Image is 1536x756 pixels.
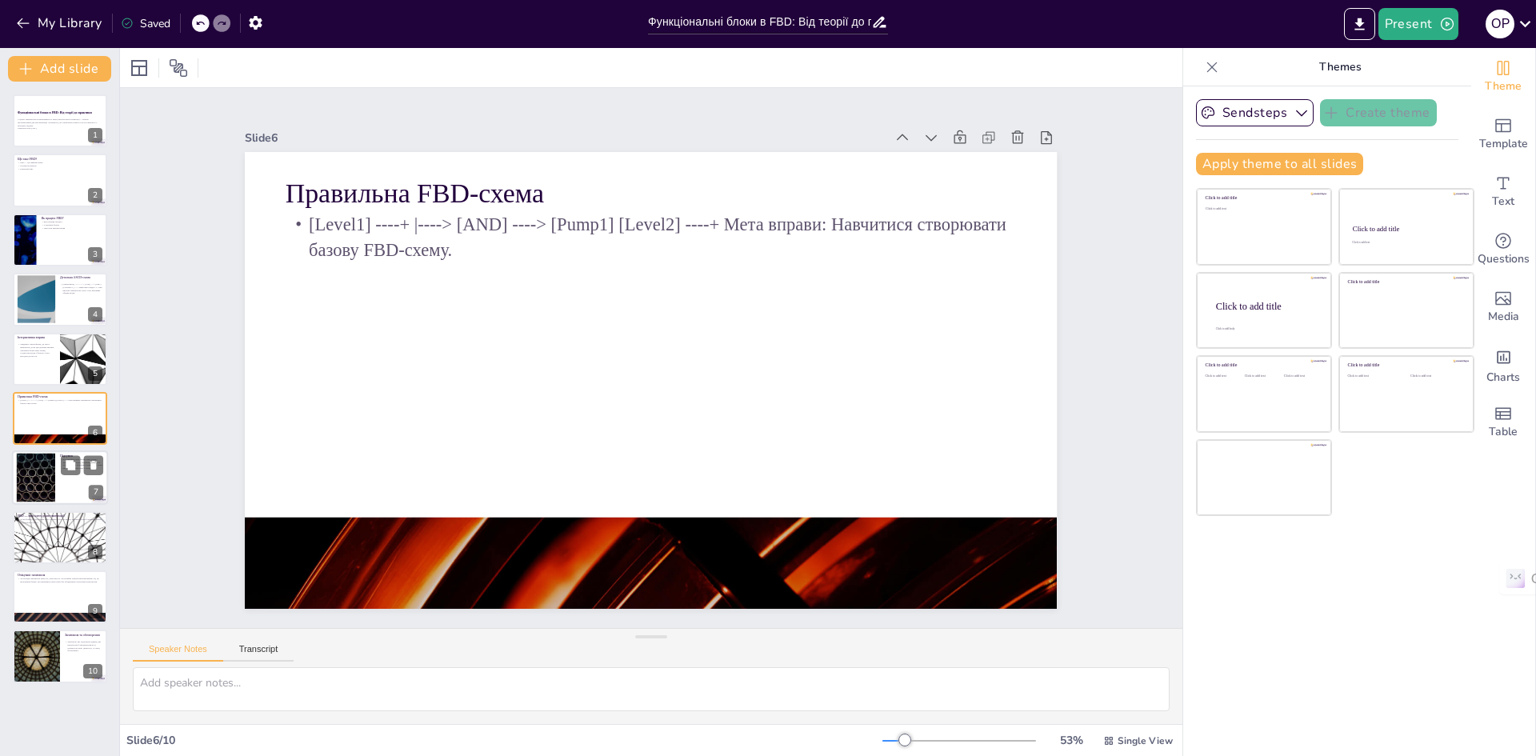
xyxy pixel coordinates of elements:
[13,214,107,266] div: 3
[1479,135,1528,153] span: Template
[41,226,102,230] p: Простота використання
[18,578,102,583] p: Чи складно навчитися FBD? Ні, FBD проста. Чи потрібні знання програмування? Ні, це малювання блок...
[88,366,102,381] div: 5
[133,644,223,662] button: Speaker Notes
[1471,394,1535,451] div: Add a table
[88,545,102,559] div: 8
[60,458,103,470] p: Ви створили свою першу FBD-схему! Дізналися про FBD, створення схем та їх застосування у реальних...
[88,188,102,202] div: 2
[1225,48,1455,86] p: Themes
[13,154,107,206] div: 2
[1471,336,1535,394] div: Add charts and graphs
[648,10,871,34] input: Insert title
[18,514,102,518] p: FBD — ваш ключ до автоматизації!
[1196,99,1314,126] button: Sendsteps
[13,570,107,623] div: 9
[60,275,102,280] p: Детальна ASCII-схема
[121,16,170,31] div: Saved
[1206,374,1242,378] div: Click to add text
[89,486,103,500] div: 7
[248,261,862,721] p: Правильна FBD-схема
[12,451,108,506] div: 7
[60,454,103,458] p: Підсумок
[1348,362,1462,368] div: Click to add title
[1471,48,1535,106] div: Change the overall theme
[1486,10,1514,38] div: O P
[1245,374,1281,378] div: Click to add text
[18,166,102,170] p: Реальний кейс
[1489,423,1518,441] span: Table
[13,273,107,326] div: 4
[1118,734,1173,747] span: Single View
[223,644,294,662] button: Transcript
[12,10,109,36] button: My Library
[88,128,102,142] div: 1
[41,220,102,223] p: Візуалізація процесу
[1486,8,1514,40] button: O P
[41,216,102,221] p: Як працює FBD?
[13,511,107,564] div: 8
[18,518,102,523] p: Де ви бачите застосування FBD у вашій роботі чи житті? Які процеси ви б автоматизували за допомог...
[8,56,111,82] button: Add slide
[1471,278,1535,336] div: Add images, graphics, shapes or video
[83,664,102,678] div: 10
[126,733,882,748] div: Slide 6 / 10
[18,399,102,405] p: [Level1] ----+ |----> [AND] ----> [Pump1] [Level2] ----+ Мета вправи: Навчитися створювати базову...
[1471,221,1535,278] div: Get real-time input from your audience
[88,604,102,618] div: 9
[18,394,102,399] p: Правильна FBD-схема
[1352,241,1458,244] div: Click to add text
[18,127,102,130] p: Generated with [URL]
[18,342,55,357] p: Завдання: Уявіть ферму, де насос вмикається, коли два датчики активні. Заповніть бланк FBD-схеми,...
[1216,300,1318,311] div: Click to add title
[60,283,102,295] p: [TempSensor] ----+ |----> [AND] ----> [Fan1] [Constant=1] ----+ TempSensor видає "1" при високій ...
[126,55,152,81] div: Layout
[1206,362,1320,368] div: Click to add title
[13,630,107,682] div: 10
[65,640,102,652] p: Запрошую вас поділитися ідеями, які процеси ви б автоматизували за допомогою FBD. [PERSON_NAME] о...
[1486,369,1520,386] span: Charts
[88,426,102,440] div: 6
[88,247,102,262] div: 3
[1348,279,1462,285] div: Click to add title
[1478,250,1530,268] span: Questions
[18,164,102,167] p: Основні елементи
[1488,308,1519,326] span: Media
[1196,153,1363,175] button: Apply theme to all slides
[61,456,80,475] button: Duplicate Slide
[18,111,92,114] strong: Функціональні блоки в FBD: Від теорії до практики
[41,223,102,226] p: З’єднання блоків
[1471,106,1535,163] div: Add ready made slides
[13,392,107,445] div: 6
[1206,207,1320,211] div: Click to add text
[1471,163,1535,221] div: Add text boxes
[13,333,107,386] div: 5
[18,118,102,127] p: У цьому навчанні ми познайомимося з FBD (Function Block Diagram) — мовою програмування для автома...
[1492,193,1514,210] span: Text
[1378,8,1458,40] button: Present
[1485,78,1522,95] span: Theme
[18,161,102,164] p: FBD — це графічна мова
[1353,225,1459,233] div: Click to add title
[1216,326,1317,330] div: Click to add body
[18,335,55,340] p: Інтерактивна вправа
[1410,374,1461,378] div: Click to add text
[13,94,107,147] div: 1
[169,58,188,78] span: Position
[270,221,890,691] p: [Level1] ----+ |----> [AND] ----> [Pump1] [Level2] ----+ Мета вправи: Навчитися створювати базову...
[84,456,103,475] button: Delete Slide
[1344,8,1375,40] button: Export to PowerPoint
[1320,99,1437,126] button: Create theme
[1348,374,1398,378] div: Click to add text
[65,633,102,638] p: Запитання та обговорення
[1284,374,1320,378] div: Click to add text
[1052,733,1090,748] div: 53 %
[18,157,102,162] p: Що таке FBD?
[88,307,102,322] div: 4
[1206,195,1320,201] div: Click to add title
[18,573,102,578] p: Очікувані запитання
